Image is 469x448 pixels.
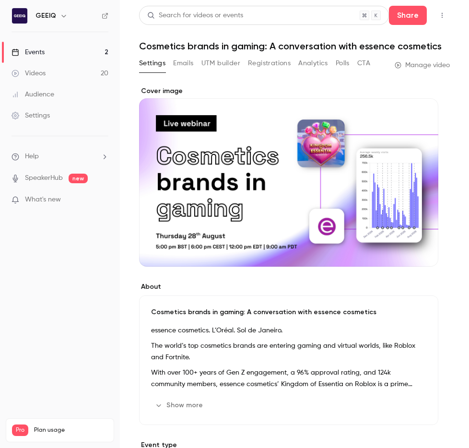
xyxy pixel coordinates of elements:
span: What's new [25,195,61,205]
span: new [69,174,88,183]
p: The world’s top cosmetics brands are entering gaming and virtual worlds, like Roblox and Fortnite. [151,340,426,363]
p: Cosmetics brands in gaming: A conversation with essence cosmetics [151,307,426,317]
div: Videos [12,69,46,78]
button: Polls [336,56,350,71]
h1: Cosmetics brands in gaming: A conversation with essence cosmetics [139,40,450,52]
button: Analytics [298,56,328,71]
p: essence cosmetics. L’Oréal. Sol de Janeiro. [151,325,426,336]
label: Cover image [139,86,438,96]
div: Settings [12,111,50,120]
div: Search for videos or events [147,11,243,21]
button: Show more [151,398,209,413]
li: help-dropdown-opener [12,152,108,162]
p: With over 100+ years of Gen Z engagement, a 96% approval rating, and 124k community members, esse... [151,367,426,390]
a: Manage video [395,60,450,70]
button: Emails [173,56,193,71]
button: Share [389,6,427,25]
div: Events [12,47,45,57]
span: Plan usage [34,426,108,434]
iframe: Noticeable Trigger [97,196,108,204]
h6: GEEIQ [35,11,56,21]
div: Audience [12,90,54,99]
label: About [139,282,438,292]
section: Cover image [139,86,438,267]
button: UTM builder [201,56,240,71]
a: SpeakerHub [25,173,63,183]
button: CTA [357,56,370,71]
button: Settings [139,56,165,71]
button: Registrations [248,56,291,71]
span: Help [25,152,39,162]
img: GEEIQ [12,8,27,24]
span: Pro [12,424,28,436]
